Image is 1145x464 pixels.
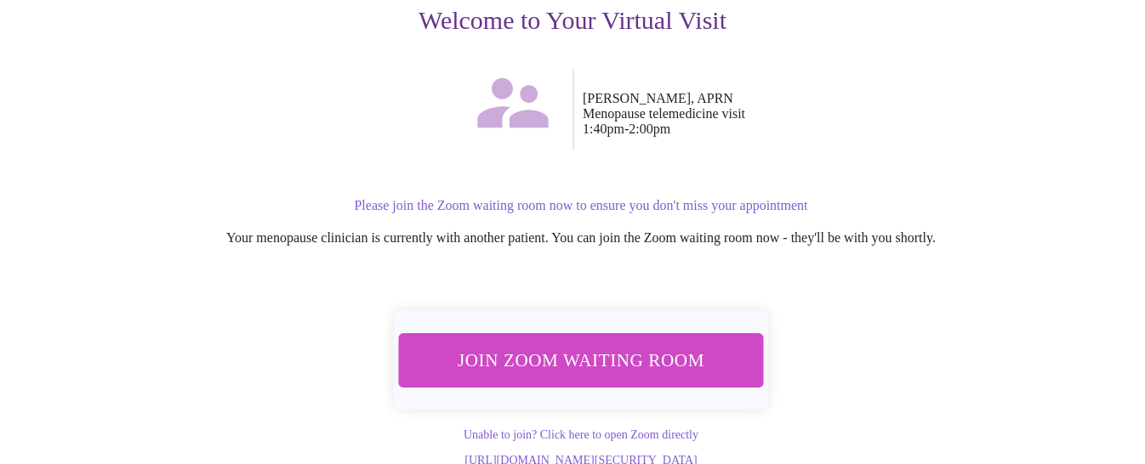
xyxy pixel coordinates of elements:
p: Please join the Zoom waiting room now to ensure you don't miss your appointment [66,198,1097,213]
span: Join Zoom Waiting Room [421,344,742,376]
h3: Welcome to Your Virtual Visit [48,6,1097,35]
a: Unable to join? Click here to open Zoom directly [464,428,698,441]
button: Join Zoom Waiting Room [398,333,764,387]
p: Your menopause clinician is currently with another patient. You can join the Zoom waiting room no... [66,230,1097,246]
p: [PERSON_NAME], APRN Menopause telemedicine visit 1:40pm - 2:00pm [583,91,1097,137]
